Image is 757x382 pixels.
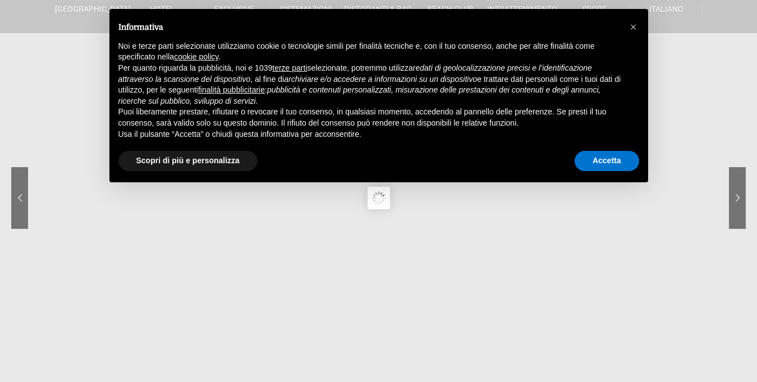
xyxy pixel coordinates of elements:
button: terze parti [272,63,307,74]
a: cookie policy [174,52,218,61]
button: Scopri di più e personalizza [118,151,258,171]
button: finalità pubblicitarie [198,85,265,96]
span: × [630,21,637,33]
em: pubblicità e contenuti personalizzati, misurazione delle prestazioni dei contenuti e degli annunc... [118,85,601,105]
em: archiviare e/o accedere a informazioni su un dispositivo [284,75,477,84]
button: Chiudi questa informativa [625,18,643,36]
span: Italiano [649,4,683,13]
em: dati di geolocalizzazione precisi e l’identificazione attraverso la scansione del dispositivo [118,63,592,84]
a: Italiano [631,4,703,14]
p: Noi e terze parti selezionate utilizziamo cookie o tecnologie simili per finalità tecniche e, con... [118,41,621,63]
a: [GEOGRAPHIC_DATA] [54,4,126,14]
p: Puoi liberamente prestare, rifiutare o revocare il tuo consenso, in qualsiasi momento, accedendo ... [118,107,621,128]
h2: Informativa [118,22,621,32]
button: Accetta [575,151,639,171]
p: Usa il pulsante “Accetta” o chiudi questa informativa per acconsentire. [118,129,621,140]
p: Per quanto riguarda la pubblicità, noi e 1039 selezionate, potremmo utilizzare , al fine di e tra... [118,63,621,107]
